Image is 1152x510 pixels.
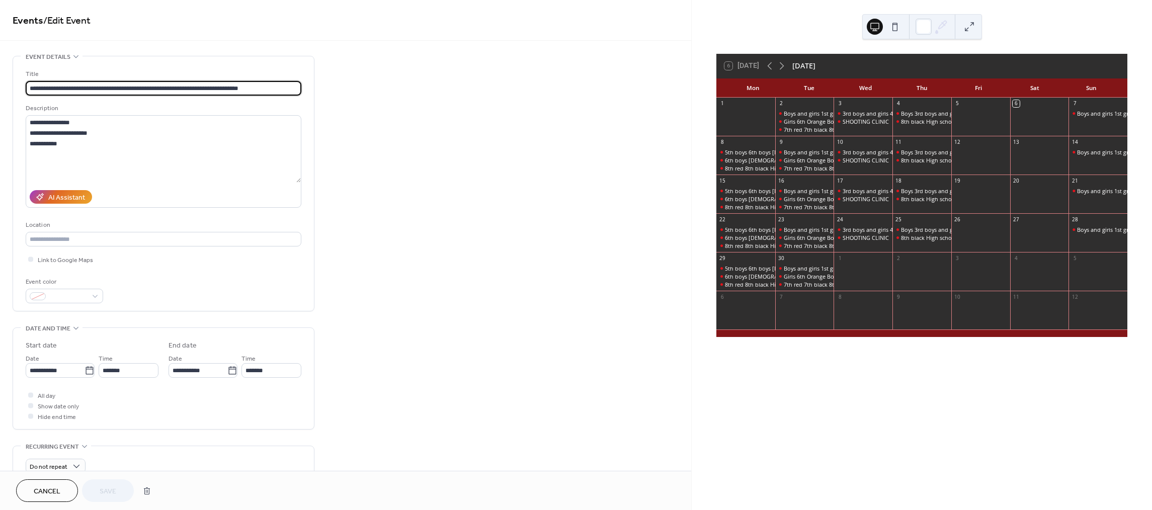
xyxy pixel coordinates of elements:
div: 8 [719,139,726,146]
div: 6th boys [DEMOGRAPHIC_DATA] 7th white 7th red 7th black Practice [725,273,901,280]
div: Girls 6th Orange Boys 6th white Boys 6th red Boys 6th black Boys 7th white Practice [775,273,834,280]
div: 24 [837,216,844,223]
div: 9 [895,293,902,300]
div: 1 [719,100,726,107]
div: 26 [954,216,961,223]
span: Date [169,354,182,364]
div: Girls 6th Orange Boys 6th white Boys 6th red Boys 6th black Boys 7th white Practice [784,156,998,164]
div: SHOOTING CLINIC [843,118,889,125]
span: Do not repeat [30,461,67,473]
div: Boys and girls 1st grade and 2nd grade 5U and 6U Practice [784,187,934,195]
div: Boys and girls 1st grade and 2nd grade 5U and 6U Practice [1068,148,1127,156]
div: Boys and girls 1st grade and 2nd grade 5U and 6U Practice [775,265,834,272]
div: Boys 3rd boys and girls 4th boys and girls 5th grade girls 5th boys Practice [892,226,951,233]
div: 7th red 7th black 8th red Practice [775,164,834,172]
div: Sat [1007,78,1063,98]
div: 5th boys 6th boys [DEMOGRAPHIC_DATA] 6th boys red 6th grade girls blue 6th girls orange Practice [725,148,981,156]
div: 7th red 7th black 8th red Practice [784,203,869,211]
div: 3rd boys and girls 4th boys and girls 5th grade girls 6th girls blue Practice [843,110,1031,117]
div: 9 [778,139,785,146]
div: Boys and girls 1st grade and 2nd grade 5U and 6U Practice [784,110,934,117]
div: 8th black High school boys Practice [892,195,951,203]
a: Events [13,11,43,31]
div: 7th red 7th black 8th red Practice [775,242,834,249]
div: Boys and girls 1st grade and 2nd grade 5U and 6U Practice [775,187,834,195]
div: Girls 6th Orange Boys 6th white Boys 6th red Boys 6th black Boys 7th white Practice [775,234,834,241]
div: Boys and girls 1st grade and 2nd grade 5U and 6U Practice [1068,187,1127,195]
div: SHOOTING CLINIC [843,234,889,241]
div: 8th red 8th black High school boys Practice [716,203,775,211]
div: 7th red 7th black 8th red Practice [784,281,869,288]
div: Boys 3rd boys and girls 4th boys and girls 5th grade girls 5th boys Practice [892,110,951,117]
div: 6 [1013,100,1020,107]
div: 4 [895,100,902,107]
div: 5th boys 6th boys white 6th boys red 6th grade girls blue 6th girls orange Practice [716,226,775,233]
div: 7th red 7th black 8th red Practice [775,203,834,211]
div: 2 [778,100,785,107]
div: 8th red 8th black High school boys Practice [725,164,836,172]
div: 8th red 8th black High school boys Practice [725,242,836,249]
div: 6th boys [DEMOGRAPHIC_DATA] 7th white 7th red 7th black Practice [725,234,901,241]
div: Mon [724,78,781,98]
div: 29 [719,254,726,262]
div: 5th boys 6th boys white 6th boys red 6th grade girls blue 6th girls orange Practice [716,187,775,195]
div: 30 [778,254,785,262]
div: Boys 3rd boys and girls 4th boys and girls 5th grade girls 5th boys Practice [901,187,1091,195]
span: Hide end time [38,412,76,422]
div: 22 [719,216,726,223]
div: Description [26,103,299,114]
div: 3rd boys and girls 4th boys and girls 5th grade girls 6th girls blue Practice [834,148,892,156]
div: 10 [954,293,961,300]
div: 2 [895,254,902,262]
div: 7 [1072,100,1079,107]
div: 6th boys black 7th white 7th red 7th black Practice [716,156,775,164]
div: 5th boys 6th boys white 6th boys red 6th grade girls blue 6th girls orange Practice [716,148,775,156]
div: 8th red 8th black High school boys Practice [725,203,836,211]
div: 17 [837,178,844,185]
div: 8th black High school boys Practice [901,156,992,164]
div: 12 [954,139,961,146]
div: 5th boys 6th boys [DEMOGRAPHIC_DATA] 6th boys red 6th grade girls blue 6th girls orange Practice [725,226,981,233]
div: Location [26,220,299,230]
div: SHOOTING CLINIC [834,156,892,164]
div: 3rd boys and girls 4th boys and girls 5th grade girls 6th girls blue Practice [834,226,892,233]
span: All day [38,391,55,401]
div: AI Assistant [48,193,85,203]
div: 8th black High school boys Practice [901,195,992,203]
div: 5th boys 6th boys [DEMOGRAPHIC_DATA] 6th boys red 6th grade girls blue 6th girls orange Practice [725,187,981,195]
div: Thu [893,78,950,98]
div: 7 [778,293,785,300]
div: 14 [1072,139,1079,146]
div: 3 [837,100,844,107]
span: Time [99,354,113,364]
div: Start date [26,341,57,351]
div: 21 [1072,178,1079,185]
div: 6 [719,293,726,300]
div: 6th boys [DEMOGRAPHIC_DATA] 7th white 7th red 7th black Practice [725,156,901,164]
div: SHOOTING CLINIC [843,195,889,203]
div: 7th red 7th black 8th red Practice [784,126,869,133]
div: Wed [837,78,893,98]
div: End date [169,341,197,351]
div: 3rd boys and girls 4th boys and girls 5th grade girls 6th girls blue Practice [843,187,1031,195]
div: 16 [778,178,785,185]
div: SHOOTING CLINIC [834,118,892,125]
div: Boys and girls 1st grade and 2nd grade 5U and 6U Practice [775,148,834,156]
button: Cancel [16,479,78,502]
div: 27 [1013,216,1020,223]
div: Girls 6th Orange Boys 6th white Boys 6th red Boys 6th black Boys 7th white Practice [784,234,998,241]
span: Time [241,354,256,364]
div: Girls 6th Orange Boys 6th white Boys 6th red Boys 6th black Boys 7th white Practice [775,156,834,164]
div: 3rd boys and girls 4th boys and girls 5th grade girls 6th girls blue Practice [834,187,892,195]
div: 3 [954,254,961,262]
div: Girls 6th Orange Boys 6th white Boys 6th red Boys 6th black Boys 7th white Practice [784,195,998,203]
div: 18 [895,178,902,185]
div: Title [26,69,299,79]
div: SHOOTING CLINIC [834,195,892,203]
div: 19 [954,178,961,185]
div: Boys 3rd boys and girls 4th boys and girls 5th grade girls 5th boys Practice [901,148,1091,156]
span: / Edit Event [43,11,91,31]
div: Girls 6th Orange Boys 6th white Boys 6th red Boys 6th black Boys 7th white Practice [784,118,998,125]
div: 5 [1072,254,1079,262]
